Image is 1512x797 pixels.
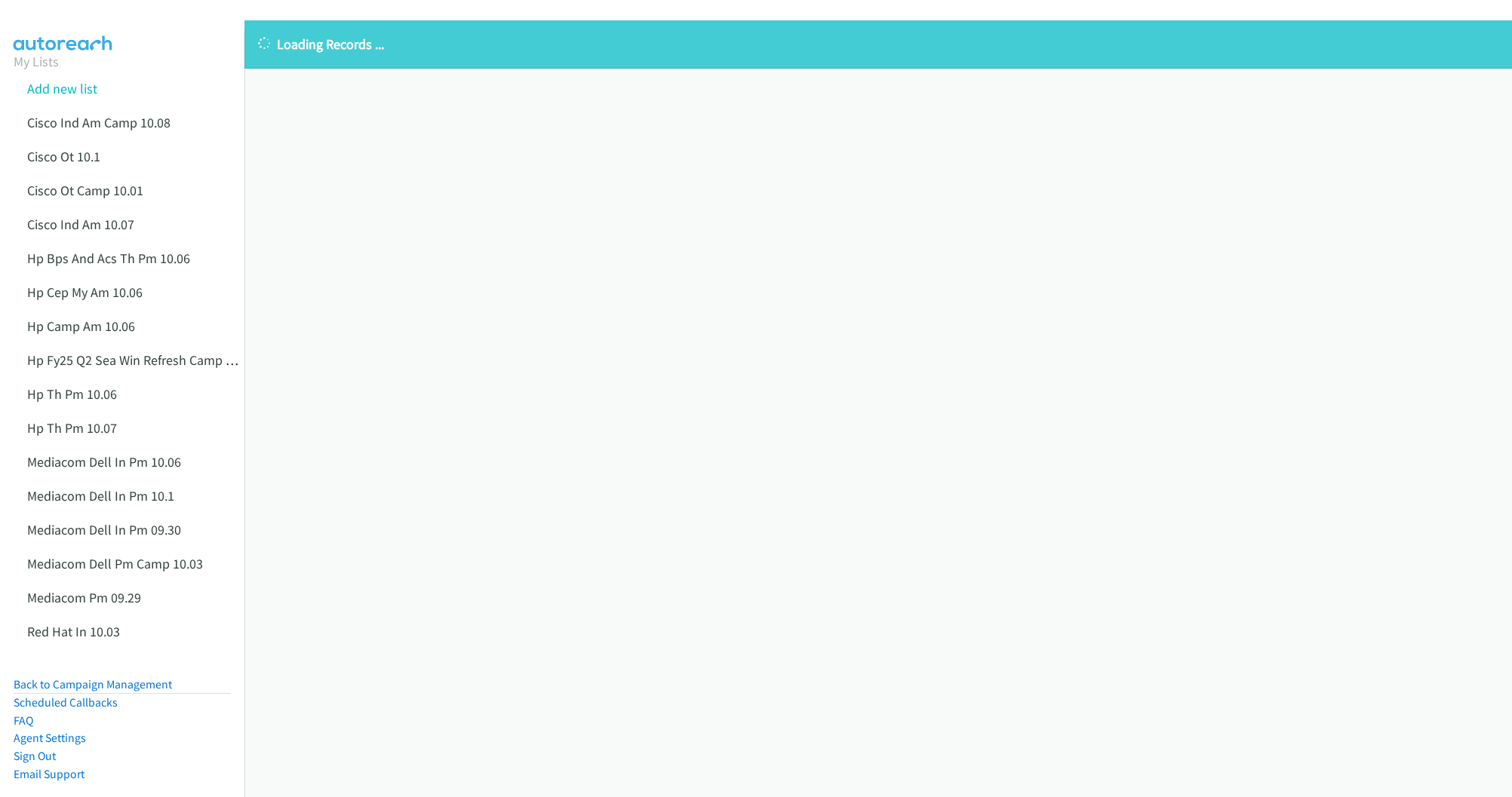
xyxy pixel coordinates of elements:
a: Hp Fy25 Q2 Sea Win Refresh Camp Sg Am 10.06 [27,351,295,369]
a: Mediacom Dell In Pm 10.1 [27,487,174,504]
a: Hp Camp Am 10.06 [27,317,135,335]
a: Cisco Ind Am Camp 10.08 [27,114,171,131]
a: FAQ [14,713,33,728]
a: Sign Out [14,749,56,763]
a: Red Hat In 10.03 [27,623,120,640]
a: Mediacom Dell In Pm 09.30 [27,521,181,538]
p: Loading Records ... [258,34,1498,54]
a: Cisco Ot 10.1 [27,148,100,165]
a: Mediacom Pm 09.29 [27,589,141,606]
a: Agent Settings [14,731,86,745]
a: Hp Bps And Acs Th Pm 10.06 [27,250,190,267]
a: Mediacom Dell Pm Camp 10.03 [27,555,203,572]
a: Email Support [14,767,85,781]
a: Hp Cep My Am 10.06 [27,284,143,301]
a: Scheduled Callbacks [14,695,118,710]
a: Hp Th Pm 10.06 [27,385,117,403]
a: Add new list [27,80,97,97]
a: Hp Th Pm 10.07 [27,419,117,437]
a: My Lists [14,53,59,70]
a: Back to Campaign Management [14,677,172,691]
a: Cisco Ind Am 10.07 [27,216,134,233]
a: Mediacom Dell In Pm 10.06 [27,453,181,471]
a: Cisco Ot Camp 10.01 [27,182,143,199]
